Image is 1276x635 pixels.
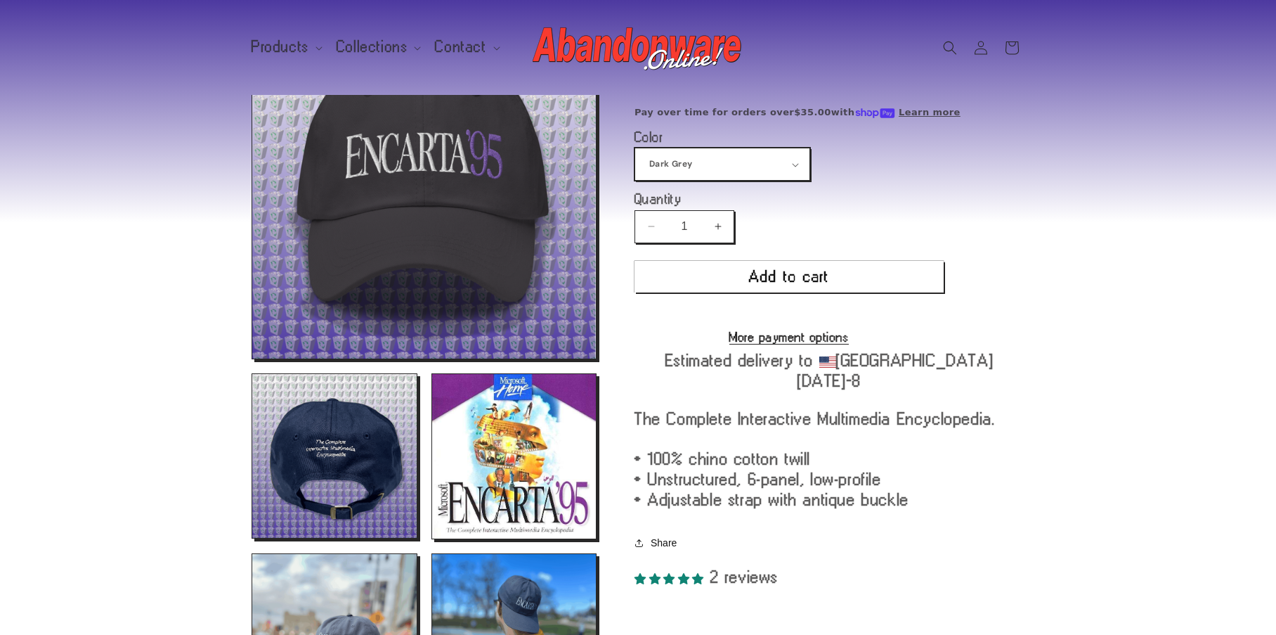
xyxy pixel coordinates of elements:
div: [GEOGRAPHIC_DATA] [634,350,1024,391]
label: Color [634,130,944,144]
label: Quantity [634,192,944,206]
a: More payment options [634,331,944,343]
button: Add to cart [634,261,944,293]
span: 2 reviews [710,567,779,586]
div: The Complete Interactive Multimedia Encyclopedia. • 100% chino cotton twill • Unstructured, 6-pan... [634,409,1024,510]
img: US.svg [819,357,836,368]
button: Share [634,527,681,558]
b: Estimated delivery to [665,351,814,369]
span: 5.00 stars [634,567,710,586]
summary: Contact [427,32,505,62]
summary: Collections [328,32,427,62]
summary: Products [243,32,328,62]
b: [DATE]⁠–8 [797,371,861,390]
span: Contact [435,41,486,53]
a: Abandonware [528,14,749,81]
summary: Search [935,32,965,63]
span: Products [252,41,309,53]
img: Abandonware [533,20,743,76]
span: Collections [337,41,408,53]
